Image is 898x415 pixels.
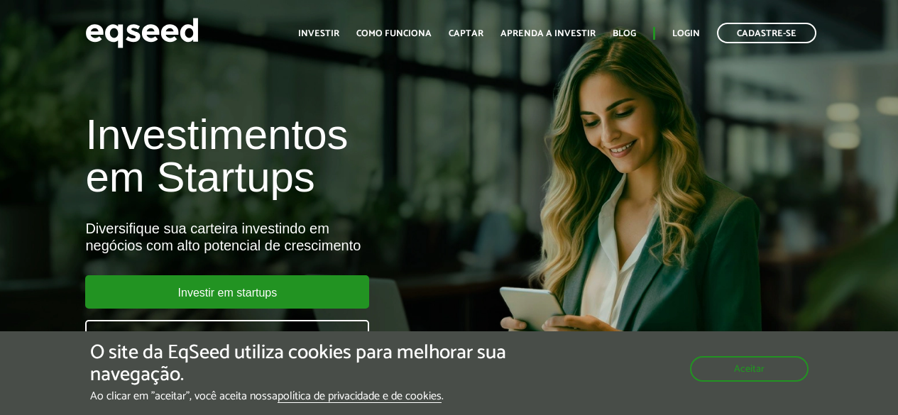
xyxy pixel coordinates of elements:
[85,320,369,353] a: Captar investimentos
[500,29,596,38] a: Aprenda a investir
[672,29,700,38] a: Login
[85,14,199,52] img: EqSeed
[449,29,483,38] a: Captar
[85,114,513,199] h1: Investimentos em Startups
[90,342,521,386] h5: O site da EqSeed utiliza cookies para melhorar sua navegação.
[85,220,513,254] div: Diversifique sua carteira investindo em negócios com alto potencial de crescimento
[690,356,809,382] button: Aceitar
[298,29,339,38] a: Investir
[613,29,636,38] a: Blog
[278,391,442,403] a: política de privacidade e de cookies
[85,275,369,309] a: Investir em startups
[90,389,521,403] p: Ao clicar em "aceitar", você aceita nossa .
[717,23,816,43] a: Cadastre-se
[356,29,432,38] a: Como funciona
